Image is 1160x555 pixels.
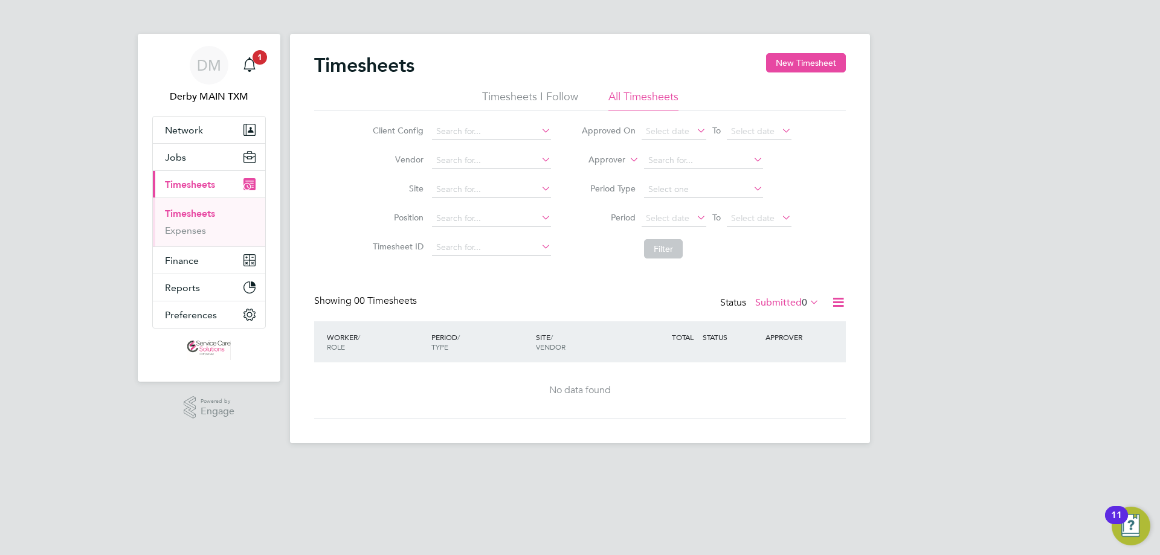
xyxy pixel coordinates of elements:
[646,213,689,223] span: Select date
[431,342,448,351] span: TYPE
[644,152,763,169] input: Search for...
[644,239,683,258] button: Filter
[369,212,424,223] label: Position
[369,125,424,136] label: Client Config
[720,295,822,312] div: Status
[432,210,551,227] input: Search for...
[327,342,345,351] span: ROLE
[201,406,234,417] span: Engage
[700,326,762,348] div: STATUS
[165,152,186,163] span: Jobs
[152,341,266,360] a: Go to home page
[153,117,265,143] button: Network
[762,326,825,348] div: APPROVER
[153,197,265,246] div: Timesheets
[766,53,846,72] button: New Timesheet
[802,297,807,309] span: 0
[709,123,724,138] span: To
[153,301,265,328] button: Preferences
[432,239,551,256] input: Search for...
[165,282,200,294] span: Reports
[153,274,265,301] button: Reports
[731,213,775,223] span: Select date
[165,124,203,136] span: Network
[369,183,424,194] label: Site
[581,183,636,194] label: Period Type
[432,181,551,198] input: Search for...
[550,332,553,342] span: /
[197,57,221,73] span: DM
[644,181,763,198] input: Select one
[571,154,625,166] label: Approver
[187,341,231,360] img: txmhealthcare-logo-retina.png
[165,208,215,219] a: Timesheets
[457,332,460,342] span: /
[165,225,206,236] a: Expenses
[153,144,265,170] button: Jobs
[608,89,678,111] li: All Timesheets
[1111,515,1122,531] div: 11
[358,332,360,342] span: /
[354,295,417,307] span: 00 Timesheets
[646,126,689,136] span: Select date
[152,89,266,104] span: Derby MAIN TXM
[369,154,424,165] label: Vendor
[184,396,235,419] a: Powered byEngage
[314,295,419,307] div: Showing
[152,46,266,104] a: DMDerby MAIN TXM
[237,46,262,85] a: 1
[581,125,636,136] label: Approved On
[369,241,424,252] label: Timesheet ID
[482,89,578,111] li: Timesheets I Follow
[314,53,414,77] h2: Timesheets
[755,297,819,309] label: Submitted
[432,123,551,140] input: Search for...
[709,210,724,225] span: To
[165,179,215,190] span: Timesheets
[432,152,551,169] input: Search for...
[153,171,265,197] button: Timesheets
[165,309,217,321] span: Preferences
[731,126,775,136] span: Select date
[153,247,265,274] button: Finance
[138,34,280,382] nav: Main navigation
[672,332,694,342] span: TOTAL
[165,255,199,266] span: Finance
[1112,507,1150,545] button: Open Resource Center, 11 new notifications
[533,326,637,358] div: SITE
[253,50,267,65] span: 1
[324,326,428,358] div: WORKER
[201,396,234,406] span: Powered by
[581,212,636,223] label: Period
[536,342,565,351] span: VENDOR
[428,326,533,358] div: PERIOD
[326,384,834,397] div: No data found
